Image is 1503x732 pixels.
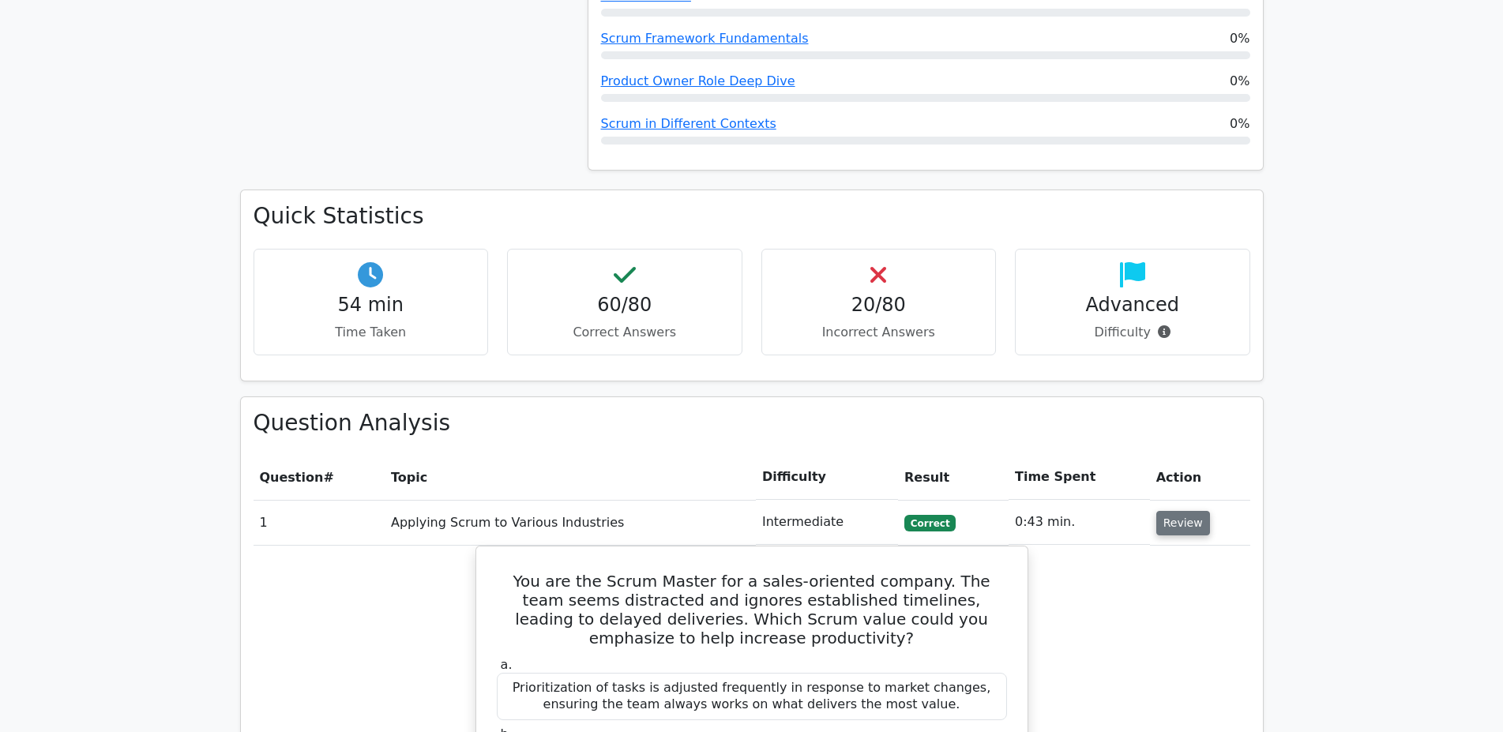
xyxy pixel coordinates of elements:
th: # [254,455,385,500]
h3: Question Analysis [254,410,1250,437]
th: Action [1150,455,1250,500]
span: Correct [904,515,956,531]
span: a. [501,657,513,672]
span: 0% [1230,29,1249,48]
th: Topic [385,455,756,500]
h4: Advanced [1028,294,1237,317]
a: Scrum Framework Fundamentals [601,31,809,46]
th: Difficulty [756,455,898,500]
span: Question [260,470,324,485]
span: 0% [1230,114,1249,133]
div: Prioritization of tasks is adjusted frequently in response to market changes, ensuring the team a... [497,673,1007,720]
th: Result [898,455,1009,500]
a: Scrum in Different Contexts [601,116,776,131]
p: Time Taken [267,323,475,342]
p: Incorrect Answers [775,323,983,342]
td: 0:43 min. [1009,500,1150,545]
p: Correct Answers [520,323,729,342]
td: 1 [254,500,385,545]
p: Difficulty [1028,323,1237,342]
h3: Quick Statistics [254,203,1250,230]
th: Time Spent [1009,455,1150,500]
h4: 60/80 [520,294,729,317]
button: Review [1156,511,1210,535]
span: 0% [1230,72,1249,91]
h5: You are the Scrum Master for a sales-oriented company. The team seems distracted and ignores esta... [495,572,1009,648]
h4: 20/80 [775,294,983,317]
h4: 54 min [267,294,475,317]
a: Product Owner Role Deep Dive [601,73,795,88]
td: Applying Scrum to Various Industries [385,500,756,545]
td: Intermediate [756,500,898,545]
